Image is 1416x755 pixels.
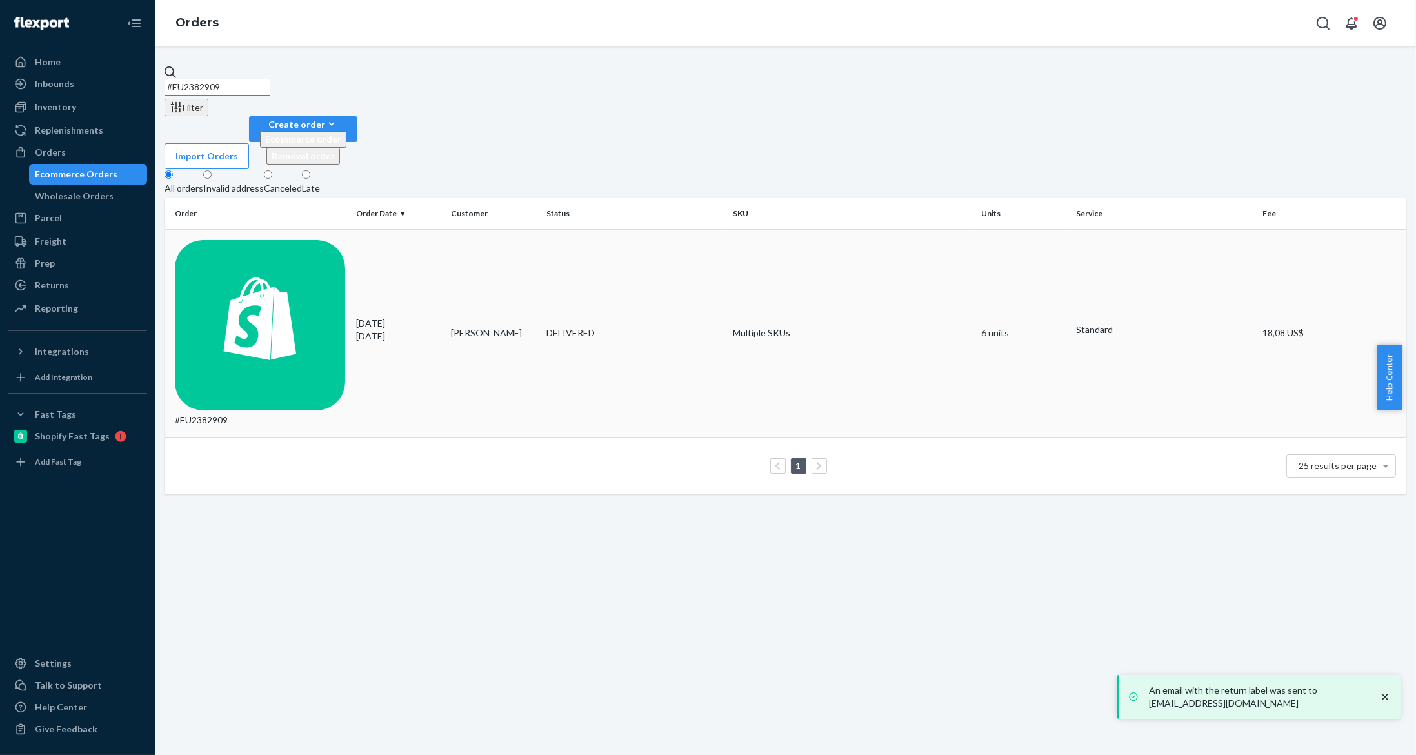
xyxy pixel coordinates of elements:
div: All orders [165,182,203,195]
a: Freight [8,231,147,252]
div: Customer [451,208,536,219]
div: Talk to Support [35,679,102,692]
button: Fast Tags [8,404,147,425]
div: Freight [35,235,66,248]
a: Home [8,52,147,72]
a: Page 1 is your current page [793,460,804,471]
div: Add Integration [35,372,92,383]
a: Orders [175,15,219,30]
div: Help Center [35,701,87,714]
button: Close Navigation [121,10,147,36]
a: Shopify Fast Tags [8,426,147,447]
span: Ecommerce order [265,134,341,145]
p: Standard [1076,323,1252,336]
th: Service [1071,198,1257,229]
a: Help Center [8,697,147,718]
div: Wholesale Orders [35,190,114,203]
div: Orders [35,146,66,159]
div: Home [35,55,61,68]
a: Returns [8,275,147,296]
a: Wholesale Orders [29,186,148,206]
th: Status [541,198,728,229]
button: Integrations [8,341,147,362]
div: #EU2382909 [175,240,346,427]
span: 25 results per page [1299,460,1377,471]
a: Ecommerce Orders [29,164,148,185]
td: 18,08 US$ [1257,229,1406,438]
div: Shopify Fast Tags [35,430,110,443]
a: Prep [8,253,147,274]
div: Prep [35,257,55,270]
input: Canceled [264,170,272,179]
th: Units [976,198,1072,229]
a: Replenishments [8,120,147,141]
p: An email with the return label was sent to [EMAIL_ADDRESS][DOMAIN_NAME] [1149,684,1366,710]
button: Filter [165,99,208,116]
div: Reporting [35,302,78,315]
div: Settings [35,657,72,670]
input: Late [302,170,310,179]
div: Invalid address [203,182,264,195]
td: Multiple SKUs [728,229,976,438]
button: Open account menu [1367,10,1393,36]
div: [DATE] [356,317,441,343]
div: Integrations [35,345,89,358]
div: Inventory [35,101,76,114]
input: Invalid address [203,170,212,179]
ol: breadcrumbs [165,5,229,42]
p: [DATE] [356,330,441,343]
div: Canceled [264,182,302,195]
button: Import Orders [165,143,249,169]
a: Orders [8,142,147,163]
a: Inventory [8,97,147,117]
a: Add Fast Tag [8,452,147,472]
td: 6 units [976,229,1072,438]
button: Give Feedback [8,719,147,740]
th: Order Date [351,198,446,229]
a: Settings [8,653,147,674]
button: Removal order [266,148,340,165]
svg: close toast [1379,690,1391,703]
td: [PERSON_NAME] [446,229,541,438]
a: Reporting [8,298,147,319]
button: Open notifications [1339,10,1364,36]
div: Ecommerce Orders [35,168,118,181]
th: SKU [728,198,976,229]
div: Returns [35,279,69,292]
button: Ecommerce order [260,131,346,148]
div: DELIVERED [546,327,723,339]
div: Replenishments [35,124,103,137]
th: Order [165,198,351,229]
img: Flexport logo [14,17,69,30]
a: Add Integration [8,367,147,388]
div: Fast Tags [35,408,76,421]
div: Give Feedback [35,723,97,736]
div: Add Fast Tag [35,456,81,467]
button: Create orderEcommerce orderRemoval order [249,116,357,142]
a: Inbounds [8,74,147,94]
div: Late [302,182,320,195]
input: Search orders [165,79,270,96]
button: Open Search Box [1310,10,1336,36]
div: Filter [170,101,203,114]
a: Talk to Support [8,675,147,696]
button: Help Center [1377,345,1402,410]
a: Parcel [8,208,147,228]
div: Parcel [35,212,62,225]
div: Create order [260,117,346,131]
th: Fee [1257,198,1406,229]
input: All orders [165,170,173,179]
span: Removal order [272,150,335,161]
div: Inbounds [35,77,74,90]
